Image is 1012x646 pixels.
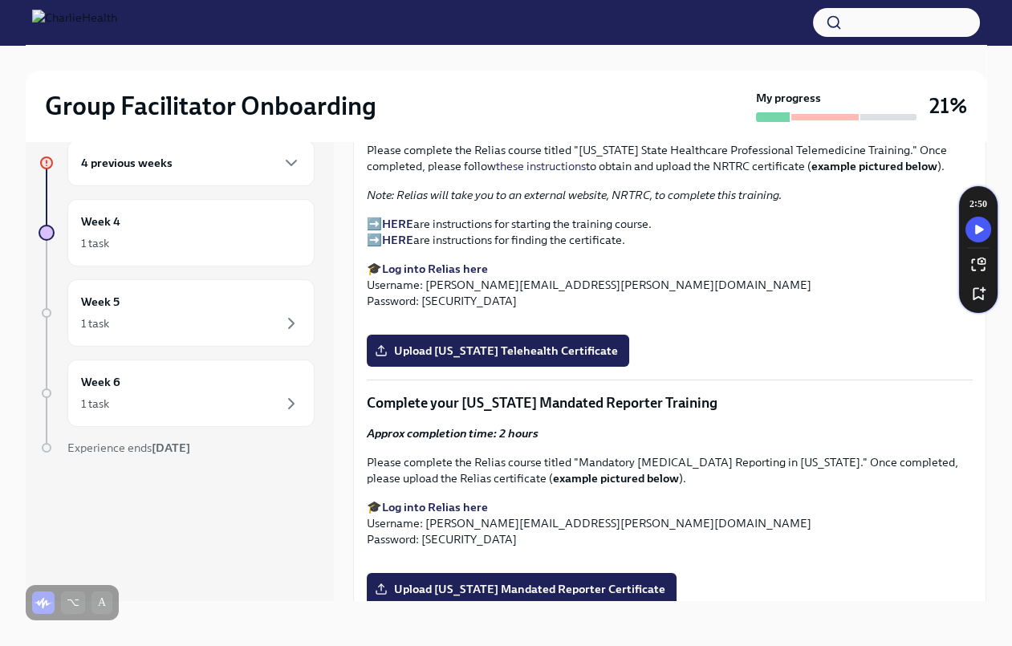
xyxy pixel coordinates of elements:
[367,454,973,486] p: Please complete the Relias course titled "Mandatory [MEDICAL_DATA] Reporting in [US_STATE]." Once...
[367,499,973,547] p: 🎓 Username: [PERSON_NAME][EMAIL_ADDRESS][PERSON_NAME][DOMAIN_NAME] Password: [SECURITY_DATA]
[378,343,618,359] span: Upload [US_STATE] Telehealth Certificate
[553,471,679,486] strong: example pictured below
[378,581,665,597] span: Upload [US_STATE] Mandated Reporter Certificate
[81,154,173,172] h6: 4 previous weeks
[929,91,967,120] h3: 21%
[39,279,315,347] a: Week 51 task
[39,199,315,266] a: Week 41 task
[811,159,937,173] strong: example pictured below
[367,142,973,174] p: Please complete the Relias course titled "[US_STATE] State Healthcare Professional Telemedicine T...
[81,293,120,311] h6: Week 5
[367,261,973,309] p: 🎓 Username: [PERSON_NAME][EMAIL_ADDRESS][PERSON_NAME][DOMAIN_NAME] Password: [SECURITY_DATA]
[496,159,586,173] a: these instructions
[152,441,190,455] strong: [DATE]
[367,393,973,412] p: Complete your [US_STATE] Mandated Reporter Training
[382,262,488,276] a: Log into Relias here
[367,426,539,441] strong: Approx completion time: 2 hours
[81,396,109,412] div: 1 task
[756,90,821,106] strong: My progress
[67,140,315,186] div: 4 previous weeks
[382,500,488,514] a: Log into Relias here
[32,10,117,35] img: CharlieHealth
[81,235,109,251] div: 1 task
[81,315,109,331] div: 1 task
[81,373,120,391] h6: Week 6
[81,213,120,230] h6: Week 4
[382,233,413,247] a: HERE
[39,360,315,427] a: Week 61 task
[67,441,190,455] span: Experience ends
[367,573,677,605] label: Upload [US_STATE] Mandated Reporter Certificate
[45,90,376,122] h2: Group Facilitator Onboarding
[367,335,629,367] label: Upload [US_STATE] Telehealth Certificate
[367,188,782,202] em: Note: Relias will take you to an external website, NRTRC, to complete this training.
[382,217,413,231] a: HERE
[367,216,973,248] p: ➡️ are instructions for starting the training course. ➡️ are instructions for finding the certifi...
